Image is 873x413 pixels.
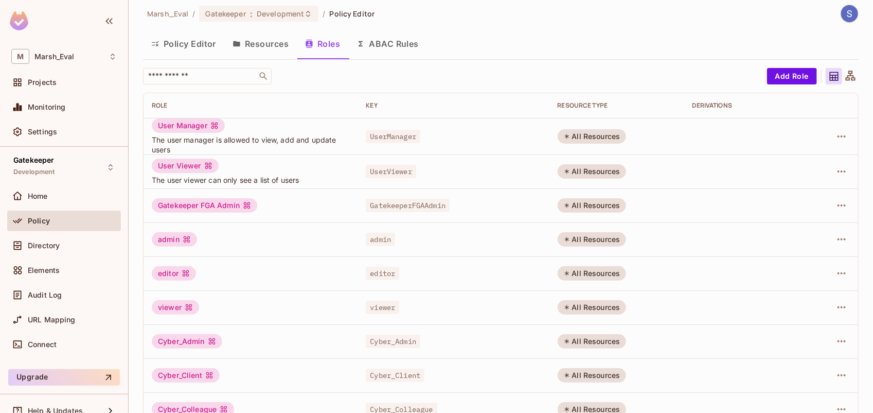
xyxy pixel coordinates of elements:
[348,31,427,57] button: ABAC Rules
[28,266,60,274] span: Elements
[558,334,627,349] div: All Resources
[224,31,297,57] button: Resources
[34,53,75,61] span: Workspace: Marsh_Eval
[13,156,55,164] span: Gatekeeper
[297,31,348,57] button: Roles
[366,101,541,110] div: Key
[558,300,627,315] div: All Resources
[8,369,120,386] button: Upgrade
[152,300,199,315] div: viewer
[767,68,817,84] button: Add Role
[152,232,197,247] div: admin
[558,198,627,213] div: All Resources
[152,118,225,133] div: User Manager
[558,101,676,110] div: RESOURCE TYPE
[366,233,395,246] span: admin
[152,175,349,185] span: The user viewer can only see a list of users
[558,232,627,247] div: All Resources
[143,31,224,57] button: Policy Editor
[250,10,253,18] span: :
[28,217,50,225] span: Policy
[366,199,450,212] span: GatekeeperFGAAdmin
[366,130,420,143] span: UserManager
[152,101,349,110] div: Role
[28,291,62,299] span: Audit Log
[28,103,66,111] span: Monitoring
[152,334,222,349] div: Cyber_Admin
[28,78,57,87] span: Projects
[366,165,416,178] span: UserViewer
[692,101,798,110] div: Derivations
[257,9,304,19] span: Development
[10,11,28,30] img: SReyMgAAAABJRU5ErkJggg==
[330,9,375,19] span: Policy Editor
[28,340,57,349] span: Connect
[205,9,245,19] span: Gatekeeper
[366,301,399,314] span: viewer
[28,192,48,200] span: Home
[558,164,627,179] div: All Resources
[366,267,399,280] span: editor
[366,335,420,348] span: Cyber_Admin
[366,369,424,382] span: Cyber_Client
[558,368,627,383] div: All Resources
[28,128,57,136] span: Settings
[558,266,627,281] div: All Resources
[28,242,60,250] span: Directory
[192,9,195,19] li: /
[152,135,349,154] span: The user manager is allowed to view, add and update users
[147,9,188,19] span: the active workspace
[152,198,257,213] div: Gatekeeper FGA Admin
[323,9,325,19] li: /
[152,266,196,281] div: editor
[152,159,219,173] div: User Viewer
[13,168,55,176] span: Development
[28,316,76,324] span: URL Mapping
[11,49,29,64] span: M
[152,368,220,383] div: Cyber_Client
[558,129,627,144] div: All Resources
[841,5,858,22] img: Shubham Kumar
